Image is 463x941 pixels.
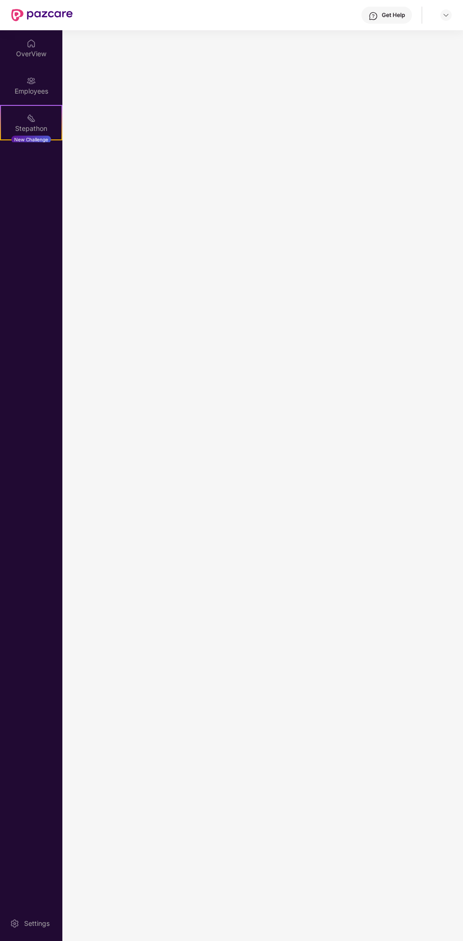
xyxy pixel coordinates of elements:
[26,113,36,123] img: svg+xml;base64,PHN2ZyB4bWxucz0iaHR0cDovL3d3dy53My5vcmcvMjAwMC9zdmciIHdpZHRoPSIyMSIgaGVpZ2h0PSIyMC...
[21,919,52,928] div: Settings
[382,11,405,19] div: Get Help
[10,919,19,928] img: svg+xml;base64,PHN2ZyBpZD0iU2V0dGluZy0yMHgyMCIgeG1sbnM9Imh0dHA6Ly93d3cudzMub3JnLzIwMDAvc3ZnIiB3aW...
[26,76,36,86] img: svg+xml;base64,PHN2ZyBpZD0iRW1wbG95ZWVzIiB4bWxucz0iaHR0cDovL3d3dy53My5vcmcvMjAwMC9zdmciIHdpZHRoPS...
[369,11,378,21] img: svg+xml;base64,PHN2ZyBpZD0iSGVscC0zMngzMiIgeG1sbnM9Imh0dHA6Ly93d3cudzMub3JnLzIwMDAvc3ZnIiB3aWR0aD...
[26,39,36,48] img: svg+xml;base64,PHN2ZyBpZD0iSG9tZSIgeG1sbnM9Imh0dHA6Ly93d3cudzMub3JnLzIwMDAvc3ZnIiB3aWR0aD0iMjAiIG...
[1,124,61,133] div: Stepathon
[11,136,51,143] div: New Challenge
[442,11,450,19] img: svg+xml;base64,PHN2ZyBpZD0iRHJvcGRvd24tMzJ4MzIiIHhtbG5zPSJodHRwOi8vd3d3LnczLm9yZy8yMDAwL3N2ZyIgd2...
[11,9,73,21] img: New Pazcare Logo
